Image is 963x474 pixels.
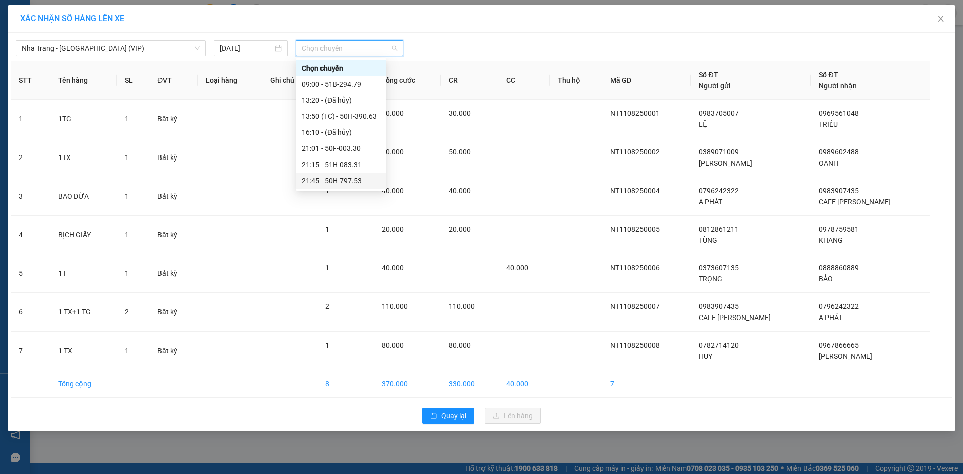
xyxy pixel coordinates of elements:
span: Số ĐT [699,71,718,79]
img: logo.jpg [109,13,133,37]
span: CAFE [PERSON_NAME] [819,198,891,206]
span: NT1108250008 [610,341,660,349]
td: Bất kỳ [149,138,198,177]
span: 40.000 [382,264,404,272]
div: 21:45 - 50H-797.53 [302,175,380,186]
span: 1 [325,341,329,349]
td: 1T [50,254,117,293]
td: Bất kỳ [149,254,198,293]
span: 110.000 [449,302,475,310]
span: 0983705007 [699,109,739,117]
span: 1 [325,225,329,233]
span: 20.000 [382,225,404,233]
td: 370.000 [374,370,441,398]
span: 1 [325,187,329,195]
span: 30.000 [449,109,471,117]
li: (c) 2017 [84,48,138,60]
span: Người nhận [819,82,857,90]
span: Quay lại [441,410,466,421]
span: BẢO [819,275,833,283]
span: 0389071009 [699,148,739,156]
th: STT [11,61,50,100]
span: 0812861211 [699,225,739,233]
span: Nha Trang - Sài Gòn (VIP) [22,41,200,56]
div: 13:50 (TC) - 50H-390.63 [302,111,380,122]
span: 0796242322 [699,187,739,195]
div: 09:00 - 51B-294.79 [302,79,380,90]
b: BIÊN NHẬN GỬI HÀNG [65,15,96,79]
td: 1 TX [50,332,117,370]
span: 0373607135 [699,264,739,272]
span: LỆ [699,120,707,128]
td: BAO DỪA [50,177,117,216]
span: Người gửi [699,82,731,90]
span: 1 [125,192,129,200]
td: BỊCH GIẤY [50,216,117,254]
th: Loại hàng [198,61,262,100]
span: 0983907435 [699,302,739,310]
span: 0983907435 [819,187,859,195]
th: Thu hộ [550,61,602,100]
span: NT1108250001 [610,109,660,117]
th: Mã GD [602,61,691,100]
span: 1 [125,269,129,277]
span: TÙNG [699,236,717,244]
th: Ghi chú [262,61,317,100]
span: 40.000 [382,187,404,195]
td: 4 [11,216,50,254]
input: 11/08/2025 [220,43,273,54]
td: Bất kỳ [149,216,198,254]
span: 40.000 [506,264,528,272]
span: NT1108250006 [610,264,660,272]
span: OANH [819,159,838,167]
span: 0796242322 [819,302,859,310]
button: uploadLên hàng [485,408,541,424]
th: CR [441,61,498,100]
div: Chọn chuyến [302,63,380,74]
span: HUY [699,352,712,360]
span: A PHÁT [699,198,722,206]
span: KHANG [819,236,843,244]
span: 1 [125,153,129,162]
div: Chọn chuyến [296,60,386,76]
div: 13:20 - (Đã hủy) [302,95,380,106]
button: Close [927,5,955,33]
th: CC [498,61,550,100]
div: 16:10 - (Đã hủy) [302,127,380,138]
span: 0967866665 [819,341,859,349]
td: 7 [11,332,50,370]
td: 3 [11,177,50,216]
span: 50.000 [382,148,404,156]
td: 1TG [50,100,117,138]
span: 0969561048 [819,109,859,117]
td: Bất kỳ [149,177,198,216]
th: Tên hàng [50,61,117,100]
td: 1 [11,100,50,138]
span: NT1108250002 [610,148,660,156]
td: 2 [11,138,50,177]
span: 40.000 [449,187,471,195]
span: 2 [325,302,329,310]
td: 7 [602,370,691,398]
span: close [937,15,945,23]
span: NT1108250007 [610,302,660,310]
td: 5 [11,254,50,293]
td: 40.000 [498,370,550,398]
span: 50.000 [449,148,471,156]
button: rollbackQuay lại [422,408,474,424]
span: 30.000 [382,109,404,117]
span: 1 [325,264,329,272]
span: 0888860889 [819,264,859,272]
span: Chọn chuyến [302,41,397,56]
span: NT1108250005 [610,225,660,233]
span: 1 [125,231,129,239]
td: 8 [317,370,374,398]
th: ĐVT [149,61,198,100]
td: Bất kỳ [149,332,198,370]
td: Bất kỳ [149,293,198,332]
span: 20.000 [449,225,471,233]
span: XÁC NHẬN SỐ HÀNG LÊN XE [20,14,124,23]
td: 6 [11,293,50,332]
span: 1 [125,347,129,355]
div: 21:15 - 51H-083.31 [302,159,380,170]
